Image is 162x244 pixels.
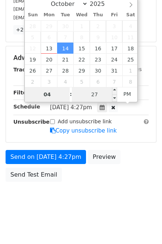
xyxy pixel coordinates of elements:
[73,65,90,76] span: October 29, 2025
[122,13,139,17] span: Sat
[72,87,117,102] input: Minute
[13,90,32,96] strong: Filters
[41,65,57,76] span: October 27, 2025
[122,20,139,31] span: October 4, 2025
[90,31,106,43] span: October 9, 2025
[106,76,122,87] span: November 7, 2025
[25,54,41,65] span: October 19, 2025
[106,31,122,43] span: October 10, 2025
[13,15,96,20] small: [EMAIL_ADDRESS][DOMAIN_NAME]
[50,104,92,111] span: [DATE] 4:27pm
[13,54,149,62] h5: Advanced
[122,76,139,87] span: November 8, 2025
[90,76,106,87] span: November 6, 2025
[25,20,41,31] span: September 28, 2025
[57,65,73,76] span: October 28, 2025
[57,76,73,87] span: November 4, 2025
[88,0,115,7] input: Year
[13,67,38,73] strong: Tracking
[122,65,139,76] span: November 1, 2025
[73,54,90,65] span: October 22, 2025
[125,208,162,244] iframe: Chat Widget
[25,65,41,76] span: October 26, 2025
[6,150,86,164] a: Send on [DATE] 4:27pm
[70,87,72,101] span: :
[73,76,90,87] span: November 5, 2025
[90,13,106,17] span: Thu
[13,6,96,12] small: [EMAIL_ADDRESS][DOMAIN_NAME]
[41,76,57,87] span: November 3, 2025
[41,31,57,43] span: October 6, 2025
[41,43,57,54] span: October 13, 2025
[122,54,139,65] span: October 25, 2025
[57,20,73,31] span: September 30, 2025
[50,127,117,134] a: Copy unsubscribe link
[73,20,90,31] span: October 1, 2025
[41,54,57,65] span: October 20, 2025
[73,13,90,17] span: Wed
[90,43,106,54] span: October 16, 2025
[57,54,73,65] span: October 21, 2025
[57,31,73,43] span: October 7, 2025
[106,43,122,54] span: October 17, 2025
[41,20,57,31] span: September 29, 2025
[106,54,122,65] span: October 24, 2025
[13,119,50,125] strong: Unsubscribe
[88,150,120,164] a: Preview
[122,43,139,54] span: October 18, 2025
[122,31,139,43] span: October 11, 2025
[73,31,90,43] span: October 8, 2025
[106,20,122,31] span: October 3, 2025
[57,13,73,17] span: Tue
[90,54,106,65] span: October 23, 2025
[117,87,138,101] span: Click to toggle
[73,43,90,54] span: October 15, 2025
[6,168,62,182] a: Send Test Email
[25,76,41,87] span: November 2, 2025
[58,118,112,126] label: Add unsubscribe link
[13,104,40,110] strong: Schedule
[41,13,57,17] span: Mon
[57,43,73,54] span: October 14, 2025
[25,87,70,102] input: Hour
[90,20,106,31] span: October 2, 2025
[106,13,122,17] span: Fri
[13,25,48,34] a: +219 more
[90,65,106,76] span: October 30, 2025
[106,65,122,76] span: October 31, 2025
[25,43,41,54] span: October 12, 2025
[25,13,41,17] span: Sun
[25,31,41,43] span: October 5, 2025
